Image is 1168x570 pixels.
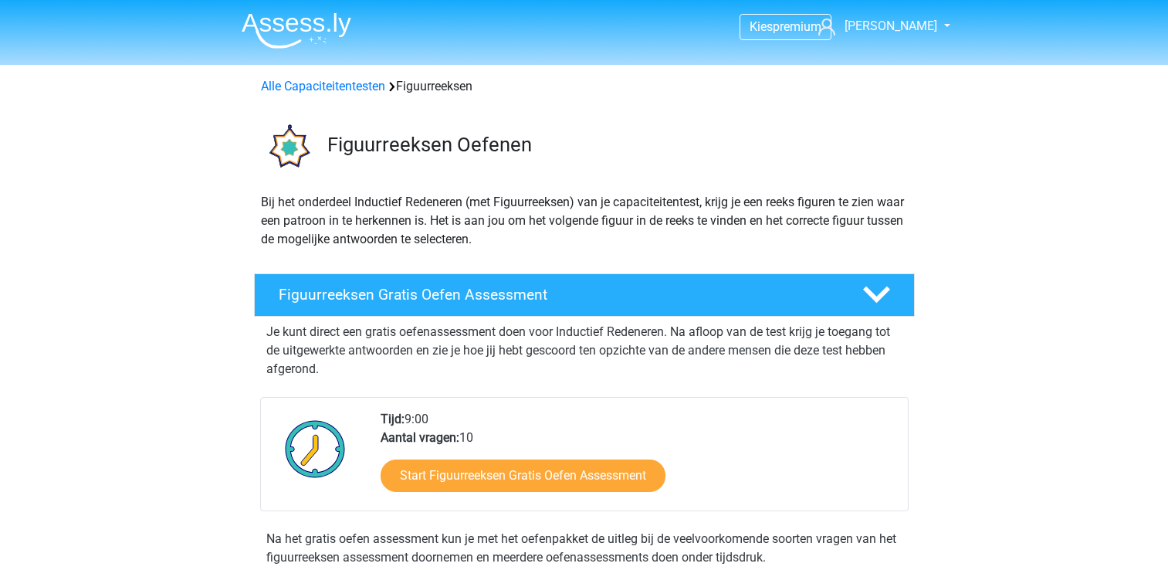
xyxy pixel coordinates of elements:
h3: Figuurreeksen Oefenen [327,133,902,157]
div: 9:00 10 [369,410,907,511]
a: Figuurreeksen Gratis Oefen Assessment [248,273,921,317]
p: Bij het onderdeel Inductief Redeneren (met Figuurreeksen) van je capaciteitentest, krijg je een r... [261,193,908,249]
a: Start Figuurreeksen Gratis Oefen Assessment [381,460,665,492]
img: Klok [276,410,354,487]
div: Na het gratis oefen assessment kun je met het oefenpakket de uitleg bij de veelvoorkomende soorte... [260,530,909,567]
h4: Figuurreeksen Gratis Oefen Assessment [279,286,838,304]
p: Je kunt direct een gratis oefenassessment doen voor Inductief Redeneren. Na afloop van de test kr... [266,323,902,378]
a: Kiespremium [740,16,831,37]
img: Assessly [242,12,351,49]
a: Alle Capaciteitentesten [261,79,385,93]
div: Figuurreeksen [255,77,914,96]
span: [PERSON_NAME] [845,19,937,33]
img: figuurreeksen [255,114,320,180]
span: premium [773,19,821,34]
b: Aantal vragen: [381,430,459,445]
span: Kies [750,19,773,34]
b: Tijd: [381,412,405,426]
a: [PERSON_NAME] [812,17,939,36]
